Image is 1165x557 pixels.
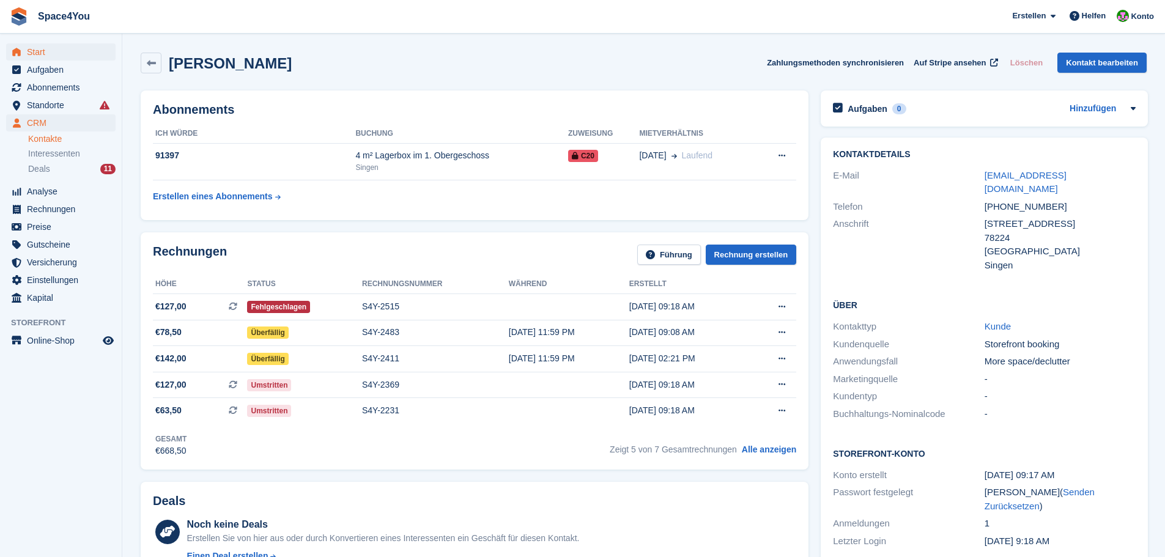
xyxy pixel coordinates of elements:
[153,103,796,117] h2: Abonnements
[27,201,100,218] span: Rechnungen
[6,79,116,96] a: menu
[153,245,227,265] h2: Rechnungen
[682,150,713,160] span: Laufend
[985,338,1136,352] div: Storefront booking
[985,170,1067,194] a: [EMAIL_ADDRESS][DOMAIN_NAME]
[169,55,292,72] h2: [PERSON_NAME]
[6,332,116,349] a: Speisekarte
[833,150,1136,160] h2: Kontaktdetails
[155,300,187,313] span: €127,00
[629,326,750,339] div: [DATE] 09:08 AM
[985,200,1136,214] div: [PHONE_NUMBER]
[610,444,737,454] span: Zeigt 5 von 7 Gesamtrechnungen
[833,389,984,404] div: Kundentyp
[153,275,247,294] th: Höhe
[833,338,984,352] div: Kundenquelle
[155,378,187,391] span: €127,00
[355,124,568,144] th: Buchung
[833,200,984,214] div: Telefon
[153,185,281,208] a: Erstellen eines Abonnements
[985,485,1136,513] div: [PERSON_NAME]
[985,245,1136,259] div: [GEOGRAPHIC_DATA]
[6,43,116,61] a: menu
[909,53,1000,73] a: Auf Stripe ansehen
[153,494,185,508] h2: Deals
[355,162,568,173] div: Singen
[629,352,750,365] div: [DATE] 02:21 PM
[639,149,666,162] span: [DATE]
[985,259,1136,273] div: Singen
[27,114,100,131] span: CRM
[509,275,629,294] th: Während
[187,532,579,545] div: Erstellen Sie von hier aus oder durch Konvertieren eines Interessenten ein Geschäft für diesen Ko...
[28,148,80,160] span: Interessenten
[28,147,116,160] a: Interessenten
[833,447,1136,459] h2: Storefront-Konto
[6,201,116,218] a: menu
[153,190,273,203] div: Erstellen eines Abonnements
[362,352,509,365] div: S4Y-2411
[362,300,509,313] div: S4Y-2515
[985,517,1136,531] div: 1
[27,271,100,289] span: Einstellungen
[629,275,750,294] th: Erstellt
[362,404,509,417] div: S4Y-2231
[833,517,984,531] div: Anmeldungen
[362,275,509,294] th: Rechnungsnummer
[33,6,95,26] a: Space4You
[101,333,116,348] a: Vorschau-Shop
[6,183,116,200] a: menu
[6,236,116,253] a: menu
[27,183,100,200] span: Analyse
[247,301,310,313] span: Fehlgeschlagen
[833,169,984,196] div: E-Mail
[629,404,750,417] div: [DATE] 09:18 AM
[153,124,355,144] th: ICH WÜRDE
[833,534,984,548] div: Letzter Login
[247,275,362,294] th: Status
[28,163,50,175] span: Deals
[1057,53,1147,73] a: Kontakt bearbeiten
[985,217,1136,231] div: [STREET_ADDRESS]
[985,536,1049,546] time: 2025-06-18 07:18:02 UTC
[985,372,1136,386] div: -
[27,254,100,271] span: Versicherung
[1070,102,1116,116] a: Hinzufügen
[6,289,116,306] a: menu
[1082,10,1106,22] span: Helfen
[27,236,100,253] span: Gutscheine
[11,317,122,329] span: Storefront
[6,97,116,114] a: menu
[985,389,1136,404] div: -
[187,517,579,532] div: Noch keine Deals
[6,271,116,289] a: menu
[27,97,100,114] span: Standorte
[833,468,984,482] div: Konto erstellt
[833,407,984,421] div: Buchhaltungs-Nominalcode
[985,407,1136,421] div: -
[27,332,100,349] span: Online-Shop
[27,61,100,78] span: Aufgaben
[639,124,755,144] th: Mietverhältnis
[629,300,750,313] div: [DATE] 09:18 AM
[155,433,187,444] div: Gesamt
[637,245,701,265] a: Führung
[568,150,598,162] span: C20
[6,114,116,131] a: menu
[6,61,116,78] a: menu
[28,163,116,175] a: Deals 11
[1005,53,1048,73] button: Löschen
[362,378,509,391] div: S4Y-2369
[247,353,288,365] span: Überfällig
[100,164,116,174] div: 11
[100,100,109,110] i: Es sind Fehler bei der Synchronisierung von Smart-Einträgen aufgetreten
[509,326,629,339] div: [DATE] 11:59 PM
[914,57,986,69] span: Auf Stripe ansehen
[985,487,1095,511] span: ( )
[28,133,116,145] a: Kontakte
[985,231,1136,245] div: 78224
[1012,10,1046,22] span: Erstellen
[247,405,291,417] span: Umstritten
[985,355,1136,369] div: More space/declutter
[767,53,904,73] button: Zahlungsmethoden synchronisieren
